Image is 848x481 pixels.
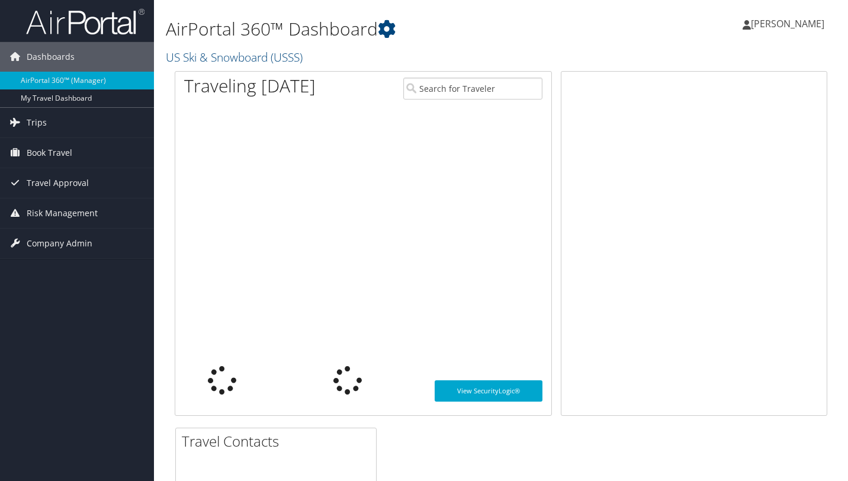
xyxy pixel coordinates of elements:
span: Dashboards [27,42,75,72]
a: US Ski & Snowboard (USSS) [166,49,306,65]
span: Company Admin [27,229,92,258]
span: [PERSON_NAME] [751,17,824,30]
span: Trips [27,108,47,137]
span: Risk Management [27,198,98,228]
input: Search for Traveler [403,78,542,100]
h1: AirPortal 360™ Dashboard [166,17,613,41]
h1: Traveling [DATE] [184,73,316,98]
a: View SecurityLogic® [435,380,542,402]
a: [PERSON_NAME] [743,6,836,41]
span: Travel Approval [27,168,89,198]
h2: Travel Contacts [182,431,376,451]
img: airportal-logo.png [26,8,144,36]
span: Book Travel [27,138,72,168]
